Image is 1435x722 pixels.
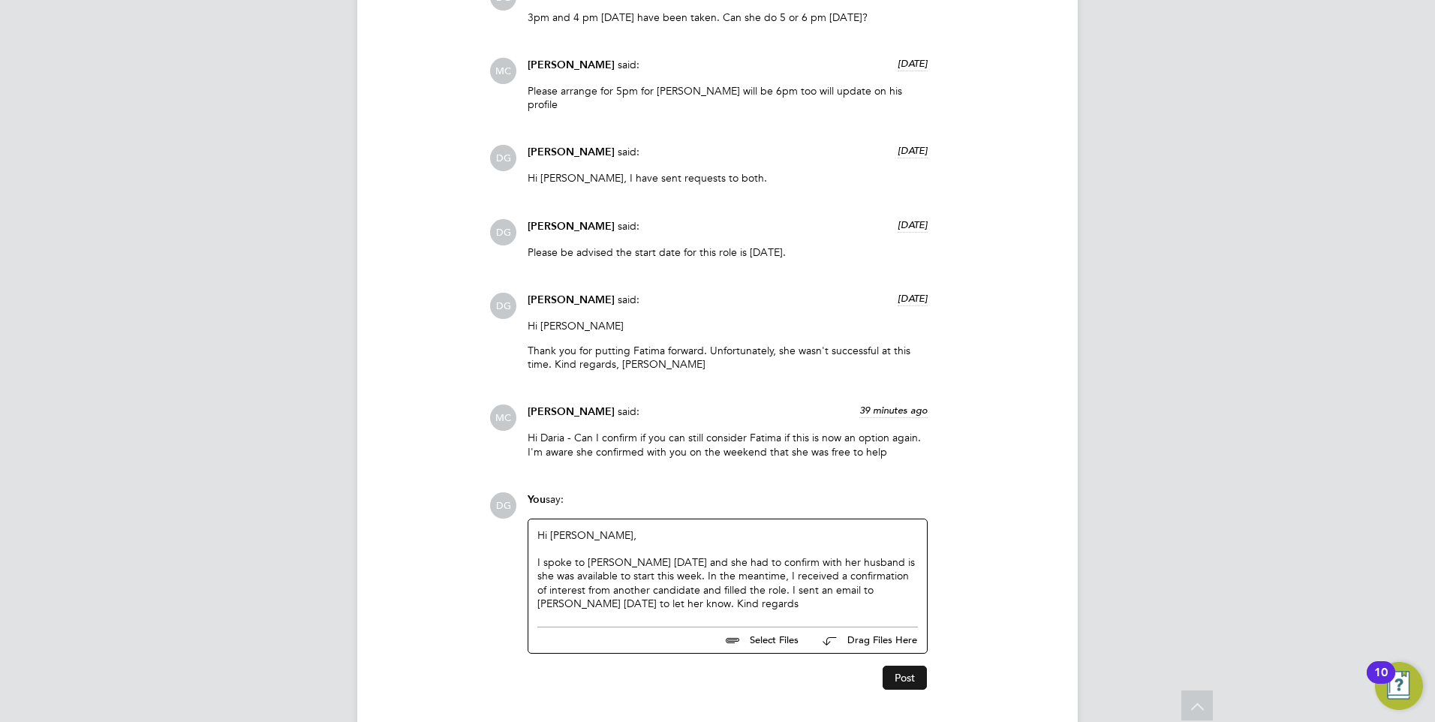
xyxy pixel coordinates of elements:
span: DG [490,145,516,171]
span: [PERSON_NAME] [528,146,615,158]
button: Open Resource Center, 10 new notifications [1375,662,1423,710]
span: DG [490,293,516,319]
span: [DATE] [898,57,928,70]
span: DG [490,219,516,245]
p: Thank you for putting Fatima forward. Unfortunately, she wasn't successful at this time. Kind reg... [528,344,928,371]
button: Post [883,666,927,690]
p: Hi Daria - Can I confirm if you can still consider Fatima if this is now an option again. I'm awa... [528,431,928,458]
p: 3pm and 4 pm [DATE] have been taken. Can she do 5 or 6 pm [DATE]? [528,11,928,24]
span: DG [490,492,516,519]
span: [PERSON_NAME] [528,293,615,306]
div: say: [528,492,928,519]
span: said: [618,219,639,233]
span: MC [490,405,516,431]
span: MC [490,58,516,84]
div: 10 [1374,672,1388,692]
div: I spoke to [PERSON_NAME] [DATE] and she had to confirm with her husband is she was available to s... [537,555,918,610]
p: Hi [PERSON_NAME] [528,319,928,332]
span: [DATE] [898,218,928,231]
p: Please arrange for 5pm for [PERSON_NAME] will be 6pm too will update on his profile [528,84,928,111]
p: Hi [PERSON_NAME], I have sent requests to both. [528,171,928,185]
p: Please be advised the start date for this role is [DATE]. [528,245,928,259]
span: [PERSON_NAME] [528,220,615,233]
span: said: [618,145,639,158]
span: said: [618,293,639,306]
span: You [528,493,546,506]
span: [DATE] [898,292,928,305]
span: 39 minutes ago [859,404,928,417]
span: [PERSON_NAME] [528,59,615,71]
div: Hi [PERSON_NAME], [537,528,918,610]
span: said: [618,405,639,418]
button: Drag Files Here [811,625,918,657]
span: said: [618,58,639,71]
span: [DATE] [898,144,928,157]
span: [PERSON_NAME] [528,405,615,418]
